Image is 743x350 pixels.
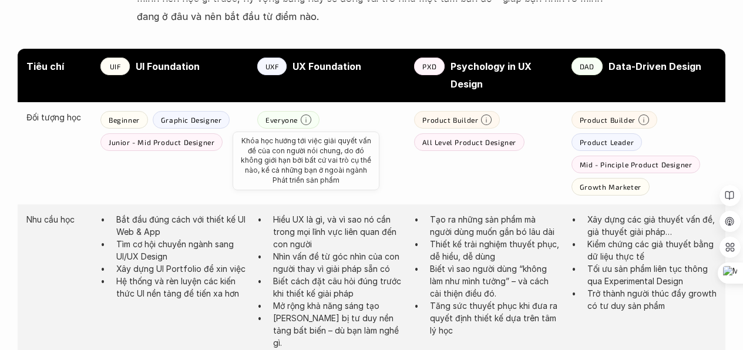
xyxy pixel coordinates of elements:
p: Biết cách đặt câu hỏi đúng trước khi thiết kế giải pháp [273,275,402,299]
p: Tăng sức thuyết phục khi đưa ra quyết định thiết kế dựa trên tâm lý học [430,299,559,336]
p: Mid - Pinciple Product Designer [580,160,692,169]
p: Everyone [265,116,298,124]
p: Xây dựng các giả thuyết vấn đề, giả thuyết giải pháp… [587,213,717,238]
p: Tối ưu sản phẩm liên tục thông qua Experimental Design [587,262,717,287]
p: Hiểu UX là gì, và vì sao nó cần trong mọi lĩnh vực liên quan đến con người [273,213,402,250]
p: UXF [265,62,279,70]
p: Nhìn vấn đề từ góc nhìn của con người thay vì giải pháp sẵn có [273,250,402,275]
p: Đối tượng học [26,111,89,123]
p: Kiểm chứng các giả thuyết bằng dữ liệu thực tế [587,238,717,262]
p: Thiết kế trải nghiệm thuyết phục, dễ hiểu, dễ dùng [430,238,559,262]
p: Trở thành người thúc đẩy growth có tư duy sản phẩm [587,287,717,312]
p: Beginner [109,116,140,124]
p: UIF [110,62,121,70]
p: All Level Product Designer [422,138,516,146]
strong: Data-Driven Design [608,60,701,72]
p: Hệ thống và rèn luyện các kiến thức UI nền tảng để tiến xa hơn [116,275,246,299]
p: [PERSON_NAME] bị tư duy nền tảng bất biến – dù bạn làm nghề gì. [273,312,402,349]
strong: UI Foundation [136,60,200,72]
strong: UX Foundation [293,60,361,72]
strong: Tiêu chí [26,60,64,72]
p: Product Leader [580,138,634,146]
p: PXD [422,62,436,70]
p: Product Builder [422,116,478,124]
p: Nhu cầu học [26,213,89,226]
p: Tìm cơ hội chuyển ngành sang UI/UX Design [116,238,246,262]
p: Xây dựng UI Portfolio để xin việc [116,262,246,275]
p: Mở rộng khả năng sáng tạo [273,299,402,312]
p: Biết vì sao người dùng “không làm như mình tưởng” – và cách cải thiện điều đó. [430,262,559,299]
p: Growth Marketer [580,183,641,191]
p: Tạo ra những sản phẩm mà người dùng muốn gắn bó lâu dài [430,213,559,238]
p: Product Builder [580,116,636,124]
p: Bắt đầu đúng cách với thiết kế UI Web & App [116,213,246,238]
strong: Psychology in UX Design [450,60,534,90]
p: Graphic Designer [161,116,222,124]
p: Junior - Mid Product Designer [109,138,214,146]
p: Khóa học hướng tới việc giải quyết vấn đề của con người nói chung, do đó không giới hạn bởi bất c... [238,136,374,186]
p: DAD [580,62,594,70]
